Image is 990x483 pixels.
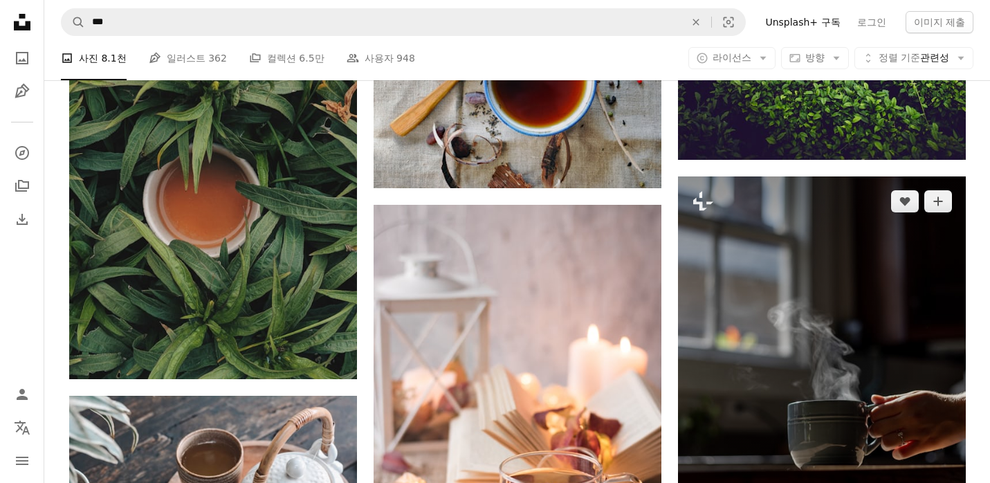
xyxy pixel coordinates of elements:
[62,9,85,35] button: Unsplash 검색
[374,414,661,427] a: 안쪽으로 갈색 액체를 가진 투명한 유리제 찻잔
[208,51,227,66] span: 362
[924,190,952,212] button: 컬렉션에 추가
[781,47,849,69] button: 방향
[8,381,36,408] a: 로그인 / 가입
[681,9,711,35] button: 삭제
[757,11,848,33] a: Unsplash+ 구독
[8,172,36,200] a: 컬렉션
[61,8,746,36] form: 사이트 전체에서 이미지 찾기
[347,36,415,80] a: 사용자 948
[8,44,36,72] a: 사진
[906,11,973,33] button: 이미지 제출
[149,36,227,80] a: 일러스트 362
[69,181,357,193] a: 뱀 식물로 둘러싸인 채워진 흰색 그릇
[891,190,919,212] button: 좋아요
[299,51,324,66] span: 6.5만
[249,36,324,80] a: 컬렉션 6.5만
[8,206,36,233] a: 다운로드 내역
[8,447,36,475] button: 메뉴
[396,51,415,66] span: 948
[879,52,920,63] span: 정렬 기준
[688,47,776,69] button: 라이선스
[849,11,895,33] a: 로그인
[854,47,973,69] button: 정렬 기준관련성
[879,51,949,65] span: 관련성
[8,78,36,105] a: 일러스트
[374,85,661,98] a: 흰색과 갈색 세라믹 머그잔
[8,8,36,39] a: 홈 — Unsplash
[713,52,751,63] span: 라이선스
[678,349,966,362] a: 증기가 나오는 컵을 들고 있는 사람
[8,414,36,441] button: 언어
[8,139,36,167] a: 탐색
[712,9,745,35] button: 시각적 검색
[805,52,825,63] span: 방향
